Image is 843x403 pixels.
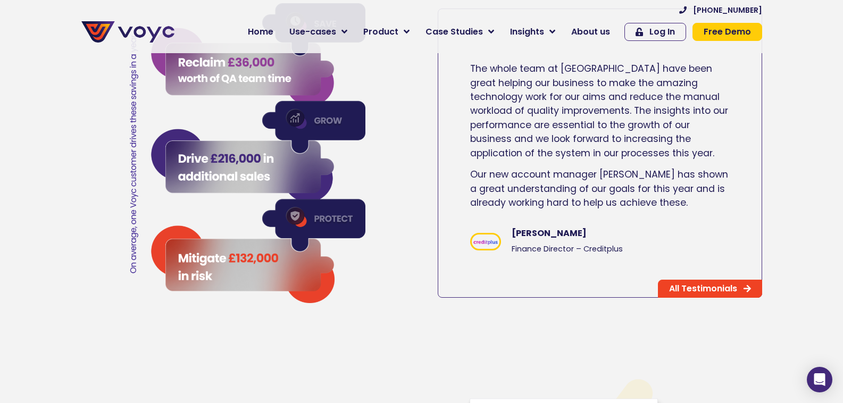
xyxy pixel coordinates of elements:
div: Open Intercom Messenger [807,367,832,392]
a: Privacy Policy [219,221,269,232]
a: [PHONE_NUMBER] [679,6,762,14]
a: About us [563,21,618,43]
span: Case Studies [425,26,483,38]
p: Finance Director – Creditplus [512,244,729,255]
a: Use-cases [281,21,355,43]
span: Home [248,26,273,38]
span: [PHONE_NUMBER] [693,6,762,14]
a: Free Demo [692,23,762,41]
a: Home [240,21,281,43]
span: Free Demo [704,28,751,36]
span: About us [571,26,610,38]
a: Log In [624,23,686,41]
img: voyc-full-logo [81,21,174,43]
span: Log In [649,28,675,36]
a: Product [355,21,418,43]
a: Insights [502,21,563,43]
span: Use-cases [289,26,336,38]
span: Insights [510,26,544,38]
span: Job title [141,86,177,98]
a: Case Studies [418,21,502,43]
h6: [PERSON_NAME] [512,228,729,238]
span: Phone [141,43,168,55]
span: Product [363,26,398,38]
span: All Testimonials [669,284,737,293]
a: All Testimonials [658,280,762,298]
p: The whole team at [GEOGRAPHIC_DATA] have been great helping our business to make the amazing tech... [470,62,730,160]
p: Our new account manager [PERSON_NAME] has shown a great understanding of our goals for this year ... [470,167,730,209]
